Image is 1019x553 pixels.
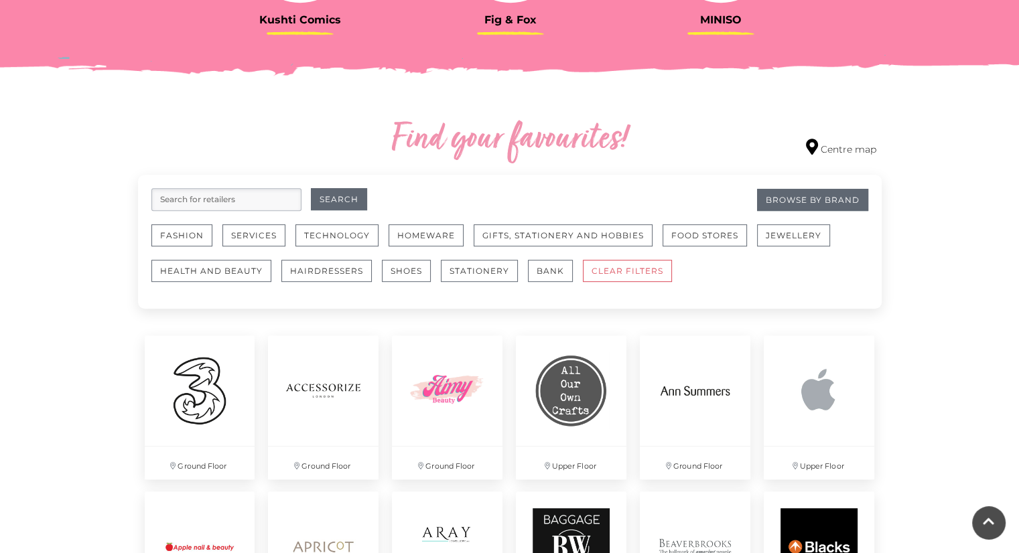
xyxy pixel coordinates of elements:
[757,329,881,486] a: Upper Floor
[415,13,606,26] h3: Fig & Fox
[757,224,840,260] a: Jewellery
[663,224,747,246] button: Food Stores
[441,260,528,295] a: Stationery
[441,260,518,282] button: Stationery
[528,260,573,282] button: Bank
[633,329,757,486] a: Ground Floor
[757,224,830,246] button: Jewellery
[138,329,262,486] a: Ground Floor
[265,118,754,161] h2: Find your favourites!
[757,189,868,211] a: Browse By Brand
[281,260,372,282] button: Hairdressers
[474,224,663,260] a: Gifts, Stationery and Hobbies
[295,224,389,260] a: Technology
[151,188,301,211] input: Search for retailers
[205,13,395,26] h3: Kushti Comics
[626,13,816,26] h3: MINISO
[382,260,441,295] a: Shoes
[640,447,750,479] p: Ground Floor
[474,224,653,246] button: Gifts, Stationery and Hobbies
[151,260,271,282] button: Health and Beauty
[389,224,464,246] button: Homeware
[663,224,757,260] a: Food Stores
[764,447,874,479] p: Upper Floor
[151,224,212,246] button: Fashion
[151,260,281,295] a: Health and Beauty
[268,447,379,479] p: Ground Floor
[222,224,285,246] button: Services
[151,224,222,260] a: Fashion
[389,224,474,260] a: Homeware
[583,260,672,282] button: CLEAR FILTERS
[516,447,626,479] p: Upper Floor
[583,260,682,295] a: CLEAR FILTERS
[311,188,367,210] button: Search
[222,224,295,260] a: Services
[145,447,255,479] p: Ground Floor
[295,224,379,246] button: Technology
[806,139,876,157] a: Centre map
[385,329,509,486] a: Ground Floor
[528,260,583,295] a: Bank
[261,329,385,486] a: Ground Floor
[392,447,502,479] p: Ground Floor
[281,260,382,295] a: Hairdressers
[509,329,633,486] a: Upper Floor
[382,260,431,282] button: Shoes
